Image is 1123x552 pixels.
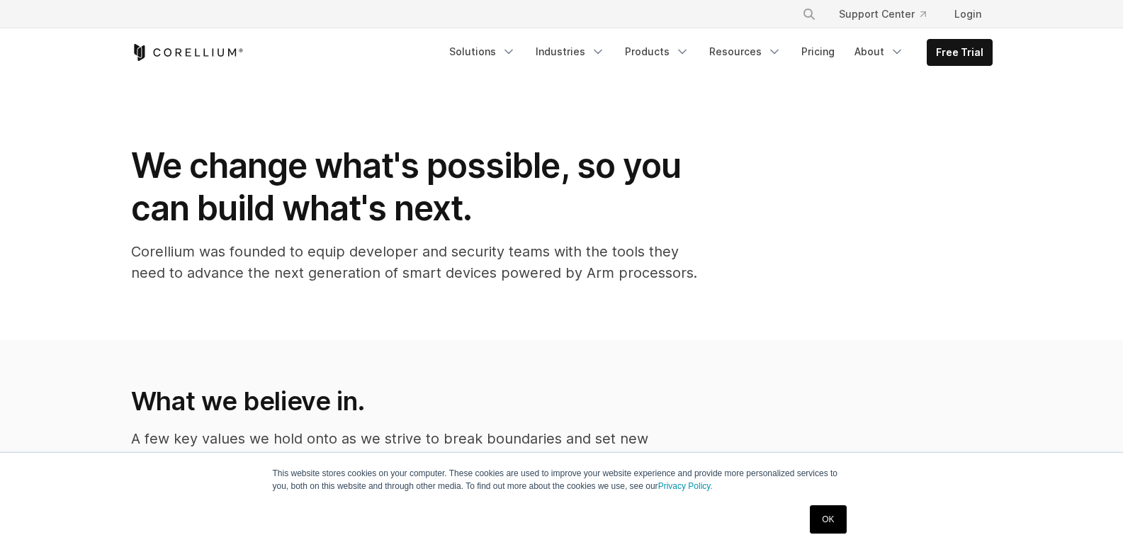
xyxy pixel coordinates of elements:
[131,145,698,230] h1: We change what's possible, so you can build what's next.
[527,39,614,64] a: Industries
[131,385,696,417] h2: What we believe in.
[793,39,843,64] a: Pricing
[846,39,913,64] a: About
[658,481,713,491] a: Privacy Policy.
[616,39,698,64] a: Products
[796,1,822,27] button: Search
[927,40,992,65] a: Free Trial
[810,505,846,534] a: OK
[273,467,851,492] p: This website stores cookies on your computer. These cookies are used to improve your website expe...
[828,1,937,27] a: Support Center
[943,1,993,27] a: Login
[131,241,698,283] p: Corellium was founded to equip developer and security teams with the tools they need to advance t...
[441,39,524,64] a: Solutions
[785,1,993,27] div: Navigation Menu
[701,39,790,64] a: Resources
[131,44,244,61] a: Corellium Home
[131,428,696,471] p: A few key values we hold onto as we strive to break boundaries and set new standards through the ...
[441,39,993,66] div: Navigation Menu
